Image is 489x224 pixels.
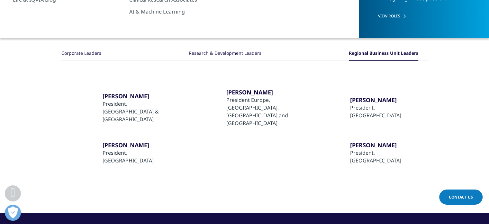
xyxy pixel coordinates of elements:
[449,194,473,200] span: Contact Us
[103,141,177,149] a: ​[PERSON_NAME]
[103,92,177,100] a: [PERSON_NAME]
[189,47,261,61] button: Research & Development Leaders
[378,13,468,19] a: VIEW ROLES
[350,149,425,164] div: President, [GEOGRAPHIC_DATA]
[5,205,21,221] button: Open Preferences
[129,8,239,15] a: AI & Machine Learning
[226,96,301,127] div: President Europe, [GEOGRAPHIC_DATA], [GEOGRAPHIC_DATA] and [GEOGRAPHIC_DATA]
[350,104,425,119] div: ​President, [GEOGRAPHIC_DATA]
[103,100,177,123] div: ​President, [GEOGRAPHIC_DATA] & [GEOGRAPHIC_DATA]
[61,47,101,61] button: Corporate Leaders
[439,190,483,205] a: Contact Us
[226,88,301,96] a: ​[PERSON_NAME]
[103,149,177,164] div: ​President, [GEOGRAPHIC_DATA]
[350,96,425,104] a: [PERSON_NAME]
[350,141,425,149] a: [PERSON_NAME]
[349,47,418,61] button: Regional Business Unit Leaders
